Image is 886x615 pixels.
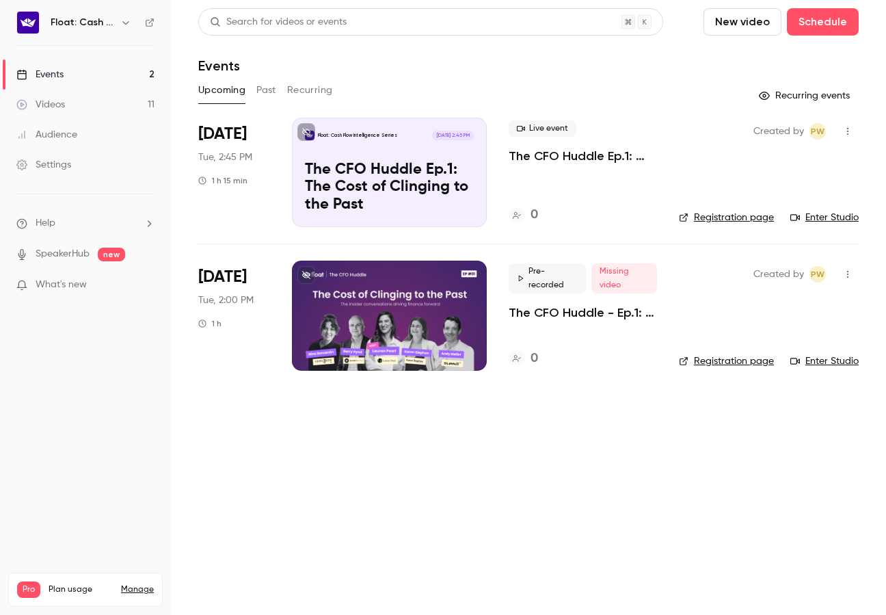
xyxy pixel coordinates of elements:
button: Recurring events [753,85,859,107]
a: 0 [509,350,538,368]
div: Events [16,68,64,81]
a: Manage [121,584,154,595]
h1: Events [198,57,240,74]
a: Registration page [679,354,774,368]
span: PW [811,123,824,140]
span: Plan usage [49,584,113,595]
div: Search for videos or events [210,15,347,29]
a: The CFO Huddle Ep.1: The Cost of Clinging to the Past [509,148,657,164]
span: Live event [509,120,576,137]
button: Past [256,79,276,101]
span: [DATE] 2:45 PM [432,131,473,140]
button: Upcoming [198,79,245,101]
span: Created by [753,123,804,140]
span: Tue, 2:00 PM [198,293,254,307]
p: Float: Cash Flow Intelligence Series [318,132,397,139]
div: 1 h 15 min [198,175,247,186]
a: The CFO Huddle - Ep.1: The Cost of Clinging to the Past [509,304,657,321]
h4: 0 [531,350,538,368]
div: Videos [16,98,65,112]
div: Audience [16,128,77,142]
p: The CFO Huddle Ep.1: The Cost of Clinging to the Past [305,161,474,214]
a: Enter Studio [790,211,859,224]
span: Polly Wong [809,123,826,140]
div: 1 h [198,318,221,329]
div: Settings [16,158,71,172]
span: Pre-recorded [509,263,586,293]
span: [DATE] [198,123,247,145]
span: Polly Wong [809,266,826,283]
a: SpeakerHub [36,247,90,261]
a: 0 [509,206,538,224]
span: Tue, 2:45 PM [198,151,252,164]
span: Help [36,216,55,231]
img: Float: Cash Flow Intelligence Series [17,12,39,34]
a: Registration page [679,211,774,224]
h6: Float: Cash Flow Intelligence Series [51,16,115,29]
div: Aug 12 Tue, 2:45 PM (Europe/London) [198,118,270,227]
button: Schedule [787,8,859,36]
span: Missing video [591,263,658,293]
a: Enter Studio [790,354,859,368]
span: Pro [17,581,40,598]
span: PW [811,266,824,283]
li: help-dropdown-opener [16,216,155,231]
span: [DATE] [198,266,247,288]
div: Aug 26 Tue, 2:00 PM (Europe/London) [198,261,270,370]
h4: 0 [531,206,538,224]
button: New video [703,8,781,36]
button: Recurring [287,79,333,101]
a: The CFO Huddle Ep.1: The Cost of Clinging to the Past Float: Cash Flow Intelligence Series[DATE] ... [292,118,487,227]
span: Created by [753,266,804,283]
span: new [98,248,125,261]
span: What's new [36,278,87,292]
